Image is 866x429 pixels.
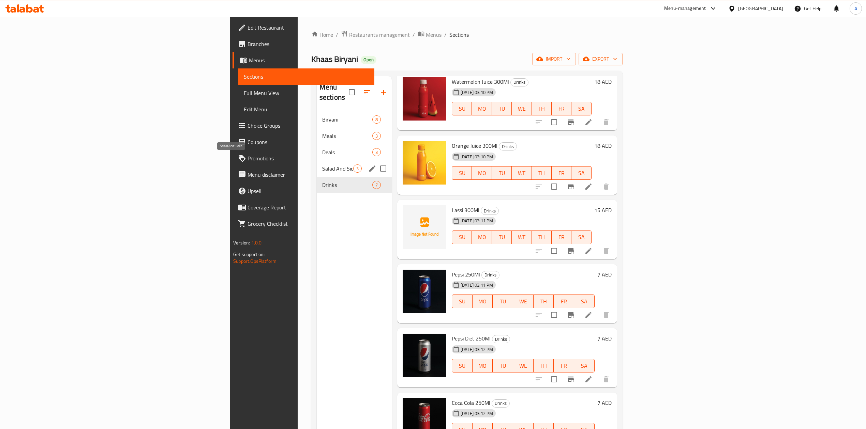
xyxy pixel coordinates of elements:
[455,232,469,242] span: SU
[563,371,579,387] button: Branch-specific-item
[552,102,571,115] button: FR
[535,168,549,178] span: TH
[495,297,510,306] span: TU
[481,207,498,215] span: Drinks
[535,104,549,114] span: TH
[248,171,369,179] span: Menu disclaimer
[452,77,509,87] span: Watermelon Juice 300Ml
[584,375,593,383] a: Edit menu item
[475,104,489,114] span: MO
[481,271,499,279] div: Drinks
[353,164,362,173] div: items
[475,361,490,371] span: MO
[493,359,513,372] button: TU
[594,205,612,215] h6: 15 AED
[574,104,588,114] span: SA
[492,399,509,407] span: Drinks
[584,55,617,63] span: export
[233,150,374,166] a: Promotions
[248,40,369,48] span: Branches
[597,270,612,279] h6: 7 AED
[563,114,579,130] button: Branch-specific-item
[574,232,588,242] span: SA
[455,168,469,178] span: SU
[472,166,492,180] button: MO
[512,231,532,244] button: WE
[317,177,392,193] div: Drinks7
[322,164,353,173] span: Salad And Sides
[248,138,369,146] span: Coupons
[238,68,374,85] a: Sections
[233,19,374,36] a: Edit Restaurant
[574,168,588,178] span: SA
[322,132,372,140] span: Meals
[854,5,857,12] span: A
[403,141,446,185] img: Orange Juice 300Ml
[233,117,374,134] a: Choice Groups
[563,307,579,323] button: Branch-specific-item
[492,231,512,244] button: TU
[554,168,569,178] span: FR
[354,165,361,172] span: 3
[449,31,469,39] span: Sections
[455,104,469,114] span: SU
[499,143,517,150] span: Drinks
[571,166,591,180] button: SA
[238,85,374,101] a: Full Menu View
[248,187,369,195] span: Upsell
[538,55,570,63] span: import
[452,102,472,115] button: SU
[547,372,561,386] span: Select to update
[372,148,381,156] div: items
[341,30,410,39] a: Restaurants management
[452,141,497,151] span: Orange Juice 300Ml
[444,31,447,39] li: /
[495,232,509,242] span: TU
[664,4,706,13] div: Menu-management
[455,361,470,371] span: SU
[317,111,392,128] div: Biryani8
[373,116,380,123] span: 8
[493,295,513,308] button: TU
[598,307,614,323] button: delete
[481,207,499,215] div: Drinks
[372,181,381,189] div: items
[475,297,490,306] span: MO
[513,359,534,372] button: WE
[495,168,509,178] span: TU
[233,250,265,259] span: Get support on:
[413,31,415,39] li: /
[552,166,571,180] button: FR
[238,101,374,117] a: Edit Menu
[473,295,493,308] button: MO
[317,144,392,160] div: Deals3
[532,53,576,65] button: import
[499,142,517,150] div: Drinks
[514,104,529,114] span: WE
[598,178,614,195] button: delete
[322,181,372,189] span: Drinks
[738,5,783,12] div: [GEOGRAPHIC_DATA]
[452,333,491,344] span: Pepsi Diet 250Ml
[516,297,531,306] span: WE
[403,205,446,249] img: Lassi 300Ml
[547,244,561,258] span: Select to update
[244,73,369,81] span: Sections
[584,247,593,255] a: Edit menu item
[251,238,262,247] span: 1.0.0
[473,359,493,372] button: MO
[452,359,473,372] button: SU
[574,359,595,372] button: SA
[594,141,612,150] h6: 18 AED
[452,205,479,215] span: Lassi 300Ml
[514,168,529,178] span: WE
[514,232,529,242] span: WE
[536,297,551,306] span: TH
[248,203,369,211] span: Coverage Report
[233,36,374,52] a: Branches
[492,399,510,408] div: Drinks
[534,359,554,372] button: TH
[532,231,552,244] button: TH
